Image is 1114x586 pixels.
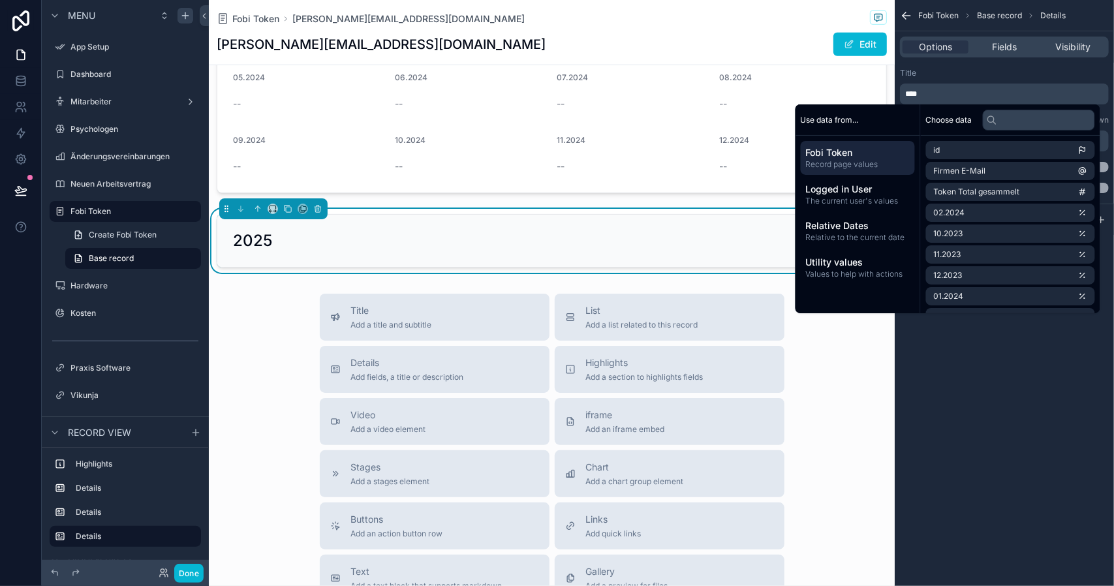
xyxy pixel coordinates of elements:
button: ListAdd a list related to this record [555,294,784,341]
a: Hardware [50,275,201,296]
a: Fobi Token [217,12,279,25]
span: Add a video element [351,424,426,435]
label: Praxis Software [70,363,198,373]
span: Add a section to highlights fields [586,372,704,382]
span: Gallery [586,565,668,578]
button: TitleAdd a title and subtitle [320,294,549,341]
span: Logged in User [806,183,910,196]
label: Kosten [70,308,198,318]
button: Edit [833,33,887,56]
span: Video [351,409,426,422]
span: Fields [992,40,1017,54]
button: ChartAdd a chart group element [555,450,784,497]
button: Done [174,564,204,583]
h2: 2025 [233,230,272,251]
span: Relative Dates [806,219,910,232]
span: Fobi Token [806,146,910,159]
a: Base record [65,248,201,269]
label: Vikunja [70,390,198,401]
label: Änderungsvereinbarungen [70,151,198,162]
span: Add an action button row [351,529,443,539]
label: Dashboard [70,69,198,80]
button: StagesAdd a stages element [320,450,549,497]
button: iframeAdd an iframe embed [555,398,784,445]
span: Use data from... [801,115,859,125]
span: Record view [68,426,131,439]
span: Choose data [926,115,972,125]
span: Text [351,565,503,578]
span: Relative to the current date [806,232,910,243]
span: Add a chart group element [586,476,684,487]
span: iframe [586,409,665,422]
span: Fobi Token [232,12,279,25]
a: Änderungsvereinbarungen [50,146,201,167]
button: HighlightsAdd a section to highlights fields [555,346,784,393]
span: Utility values [806,256,910,269]
a: Fobi Token [50,201,201,222]
a: Dashboard [50,64,201,85]
label: Neuen Arbeitsvertrag [70,179,198,189]
label: Details [76,531,191,542]
span: Links [586,513,642,526]
span: Record page values [806,159,910,170]
span: Chart [586,461,684,474]
button: ButtonsAdd an action button row [320,502,549,549]
a: [PERSON_NAME][EMAIL_ADDRESS][DOMAIN_NAME] [292,12,525,25]
span: Base record [89,253,134,264]
button: LinksAdd quick links [555,502,784,549]
span: Fobi Token [918,10,959,21]
span: The current user's values [806,196,910,206]
a: Create Fobi Token [65,224,201,245]
label: Details [76,483,196,493]
span: Add a title and subtitle [351,320,432,330]
span: Buttons [351,513,443,526]
label: Highlights [76,459,196,469]
label: Fobi Token [70,206,193,217]
span: Values to help with actions [806,269,910,279]
label: Hardware [70,281,198,291]
span: Highlights [586,356,704,369]
span: Stages [351,461,430,474]
label: Psychologen [70,124,198,134]
a: Psychologen [50,119,201,140]
span: List [586,304,698,317]
div: scrollable content [796,136,920,290]
label: App Setup [70,42,198,52]
span: Create Fobi Token [89,230,157,240]
span: Add fields, a title or description [351,372,464,382]
label: Details [76,507,196,517]
span: Add a stages element [351,476,430,487]
a: Kosten [50,303,201,324]
span: Add a list related to this record [586,320,698,330]
span: Details [1040,10,1066,21]
button: VideoAdd a video element [320,398,549,445]
span: Title [351,304,432,317]
span: Visibility [1055,40,1091,54]
a: App Setup [50,37,201,57]
label: Mitarbeiter [70,97,180,107]
a: Mitarbeiter [50,91,201,112]
label: Title [900,68,916,78]
span: Menu [68,9,95,22]
span: Details [351,356,464,369]
div: scrollable content [900,84,1109,104]
button: DetailsAdd fields, a title or description [320,346,549,393]
span: Add an iframe embed [586,424,665,435]
span: Options [919,40,952,54]
a: Neuen Arbeitsvertrag [50,174,201,194]
h1: [PERSON_NAME][EMAIL_ADDRESS][DOMAIN_NAME] [217,35,546,54]
span: Base record [977,10,1022,21]
div: scrollable content [42,448,209,560]
span: Add quick links [586,529,642,539]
